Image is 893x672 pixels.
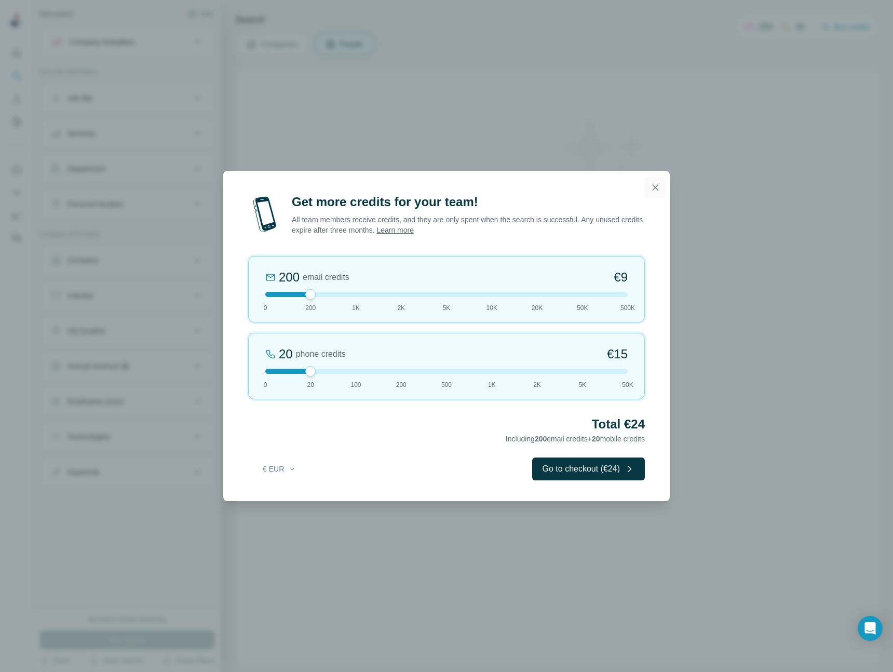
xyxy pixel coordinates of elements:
[264,380,267,389] span: 0
[614,269,628,286] span: €9
[441,380,452,389] span: 500
[622,380,633,389] span: 50K
[264,303,267,313] span: 0
[488,380,496,389] span: 1K
[533,380,541,389] span: 2K
[352,303,360,313] span: 1K
[292,214,645,235] p: All team members receive credits, and they are only spent when the search is successful. Any unus...
[307,380,314,389] span: 20
[486,303,497,313] span: 10K
[396,380,407,389] span: 200
[577,303,588,313] span: 50K
[532,458,645,480] button: Go to checkout (€24)
[532,303,543,313] span: 20K
[858,616,883,641] div: Open Intercom Messenger
[305,303,316,313] span: 200
[397,303,405,313] span: 2K
[279,346,293,362] div: 20
[607,346,628,362] span: €15
[592,435,600,443] span: 20
[443,303,451,313] span: 5K
[506,435,645,443] span: Including email credits + mobile credits
[535,435,547,443] span: 200
[296,348,346,360] span: phone credits
[248,416,645,433] h2: Total €24
[248,194,281,235] img: mobile-phone
[303,271,349,284] span: email credits
[578,380,586,389] span: 5K
[279,269,300,286] div: 200
[376,226,414,234] a: Learn more
[620,303,635,313] span: 500K
[350,380,361,389] span: 100
[255,460,304,478] button: € EUR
